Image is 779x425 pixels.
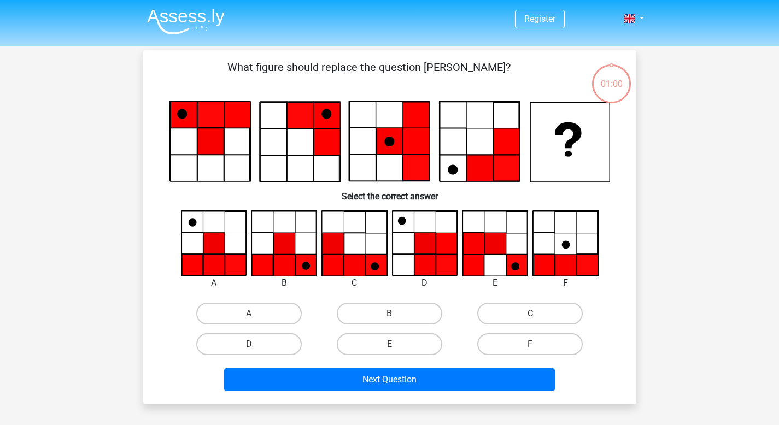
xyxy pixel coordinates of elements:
[196,333,302,355] label: D
[313,276,396,290] div: C
[454,276,536,290] div: E
[477,303,583,324] label: C
[384,276,466,290] div: D
[477,333,583,355] label: F
[524,14,555,24] a: Register
[524,276,607,290] div: F
[161,182,619,202] h6: Select the correct answer
[196,303,302,324] label: A
[337,303,442,324] label: B
[147,9,225,34] img: Assessly
[161,59,578,92] p: What figure should replace the question [PERSON_NAME]?
[173,276,255,290] div: A
[243,276,325,290] div: B
[337,333,442,355] label: E
[591,63,632,91] div: 01:00
[224,368,555,391] button: Next Question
